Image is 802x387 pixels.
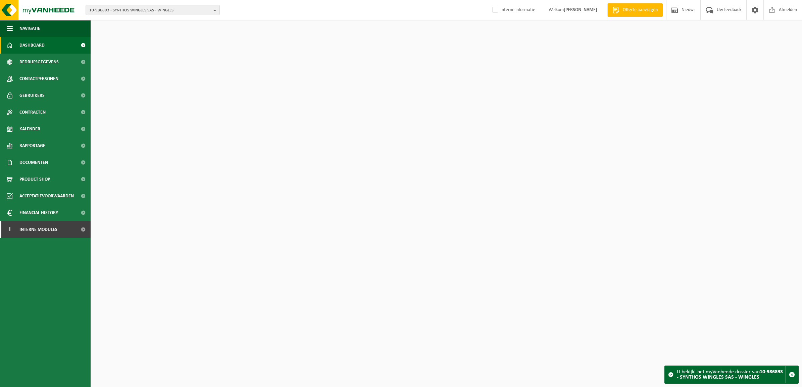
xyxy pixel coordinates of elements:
[19,154,48,171] span: Documenten
[491,5,535,15] label: Interne informatie
[89,5,211,15] span: 10-986893 - SYNTHOS WINGLES SAS - WINGLES
[19,70,58,87] span: Contactpersonen
[607,3,663,17] a: Offerte aanvragen
[86,5,220,15] button: 10-986893 - SYNTHOS WINGLES SAS - WINGLES
[677,369,783,380] strong: 10-986893 - SYNTHOS WINGLES SAS - WINGLES
[19,188,74,204] span: Acceptatievoorwaarden
[19,137,45,154] span: Rapportage
[19,20,40,37] span: Navigatie
[19,221,57,238] span: Interne modules
[677,366,785,383] div: U bekijkt het myVanheede dossier van
[19,204,58,221] span: Financial History
[19,54,59,70] span: Bedrijfsgegevens
[564,7,597,12] strong: [PERSON_NAME]
[7,221,13,238] span: I
[19,171,50,188] span: Product Shop
[19,37,45,54] span: Dashboard
[19,121,40,137] span: Kalender
[621,7,659,13] span: Offerte aanvragen
[19,87,45,104] span: Gebruikers
[19,104,46,121] span: Contracten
